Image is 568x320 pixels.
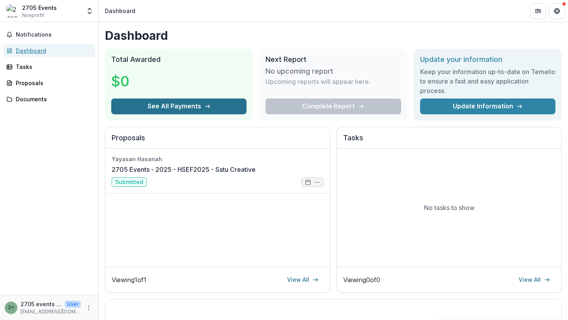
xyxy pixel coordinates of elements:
a: Documents [3,93,95,106]
nav: breadcrumb [102,5,138,17]
button: Notifications [3,28,95,41]
a: Tasks [3,60,95,73]
div: Documents [16,95,89,103]
button: More [84,303,93,313]
h2: Next Report [265,55,401,64]
h2: Tasks [343,134,555,149]
h2: Total Awarded [111,55,247,64]
h3: Keep your information up-to-date on Temelio to ensure a fast and easy application process. [420,67,555,95]
h2: Update your information [420,55,555,64]
p: 2705 events <[EMAIL_ADDRESS][DOMAIN_NAME]> [21,300,62,308]
button: Open entity switcher [84,3,95,19]
p: Upcoming reports will appear here. [265,77,370,86]
div: Tasks [16,63,89,71]
span: Notifications [16,32,92,38]
div: 2705 Events [22,4,57,12]
a: 2705 Events - 2025 - HSEF2025 - Satu Creative [112,165,256,174]
h3: No upcoming report [265,67,333,76]
a: Update Information [420,99,555,114]
div: Proposals [16,79,89,87]
div: Dashboard [16,47,89,55]
h1: Dashboard [105,28,562,43]
img: 2705 Events [6,5,19,17]
h3: $0 [111,71,170,92]
p: User [65,301,81,308]
a: View All [514,273,555,286]
p: No tasks to show [424,203,475,212]
button: Partners [530,3,546,19]
p: Viewing 1 of 1 [112,275,146,285]
a: Proposals [3,76,95,89]
h2: Proposals [112,134,323,149]
span: Nonprofit [22,12,44,19]
button: See All Payments [111,99,247,114]
a: Dashboard [3,44,95,57]
div: Dashboard [105,7,135,15]
button: Get Help [549,3,565,19]
a: View All [282,273,323,286]
div: 2705 events <events2705@gmail.com> [8,305,14,310]
p: Viewing 0 of 0 [343,275,380,285]
p: [EMAIL_ADDRESS][DOMAIN_NAME] [21,308,81,315]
